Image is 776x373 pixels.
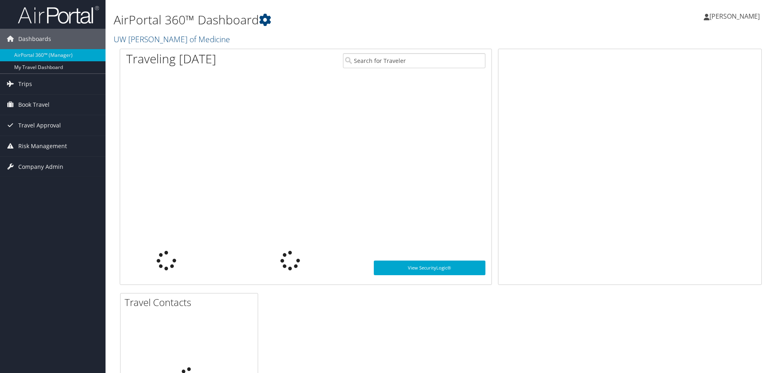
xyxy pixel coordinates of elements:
[18,157,63,177] span: Company Admin
[125,295,258,309] h2: Travel Contacts
[343,53,485,68] input: Search for Traveler
[18,5,99,24] img: airportal-logo.png
[18,136,67,156] span: Risk Management
[704,4,768,28] a: [PERSON_NAME]
[374,261,485,275] a: View SecurityLogic®
[709,12,760,21] span: [PERSON_NAME]
[114,34,232,45] a: UW [PERSON_NAME] of Medicine
[18,95,50,115] span: Book Travel
[114,11,550,28] h1: AirPortal 360™ Dashboard
[18,74,32,94] span: Trips
[126,50,216,67] h1: Traveling [DATE]
[18,29,51,49] span: Dashboards
[18,115,61,136] span: Travel Approval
